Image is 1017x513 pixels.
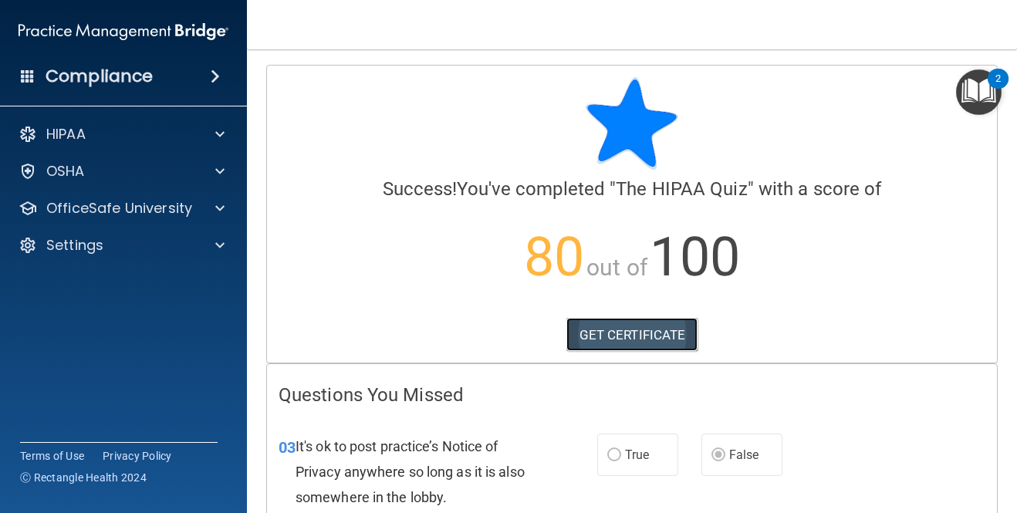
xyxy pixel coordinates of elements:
[46,66,153,87] h4: Compliance
[19,162,225,181] a: OSHA
[650,225,740,289] span: 100
[586,77,678,170] img: blue-star-rounded.9d042014.png
[729,447,759,462] span: False
[566,318,698,352] a: GET CERTIFICATE
[46,236,103,255] p: Settings
[103,448,172,464] a: Privacy Policy
[995,79,1001,99] div: 2
[279,179,985,199] h4: You've completed " " with a score of
[19,236,225,255] a: Settings
[711,450,725,461] input: False
[279,438,296,457] span: 03
[383,178,458,200] span: Success!
[279,385,985,405] h4: Questions You Missed
[607,450,621,461] input: True
[586,254,647,281] span: out of
[19,16,228,47] img: PMB logo
[20,448,84,464] a: Terms of Use
[616,178,747,200] span: The HIPAA Quiz
[46,199,192,218] p: OfficeSafe University
[46,125,86,143] p: HIPAA
[625,447,649,462] span: True
[19,199,225,218] a: OfficeSafe University
[296,438,525,505] span: It's ok to post practice’s Notice of Privacy anywhere so long as it is also somewhere in the lobby.
[46,162,85,181] p: OSHA
[19,125,225,143] a: HIPAA
[956,69,1002,115] button: Open Resource Center, 2 new notifications
[20,470,147,485] span: Ⓒ Rectangle Health 2024
[524,225,584,289] span: 80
